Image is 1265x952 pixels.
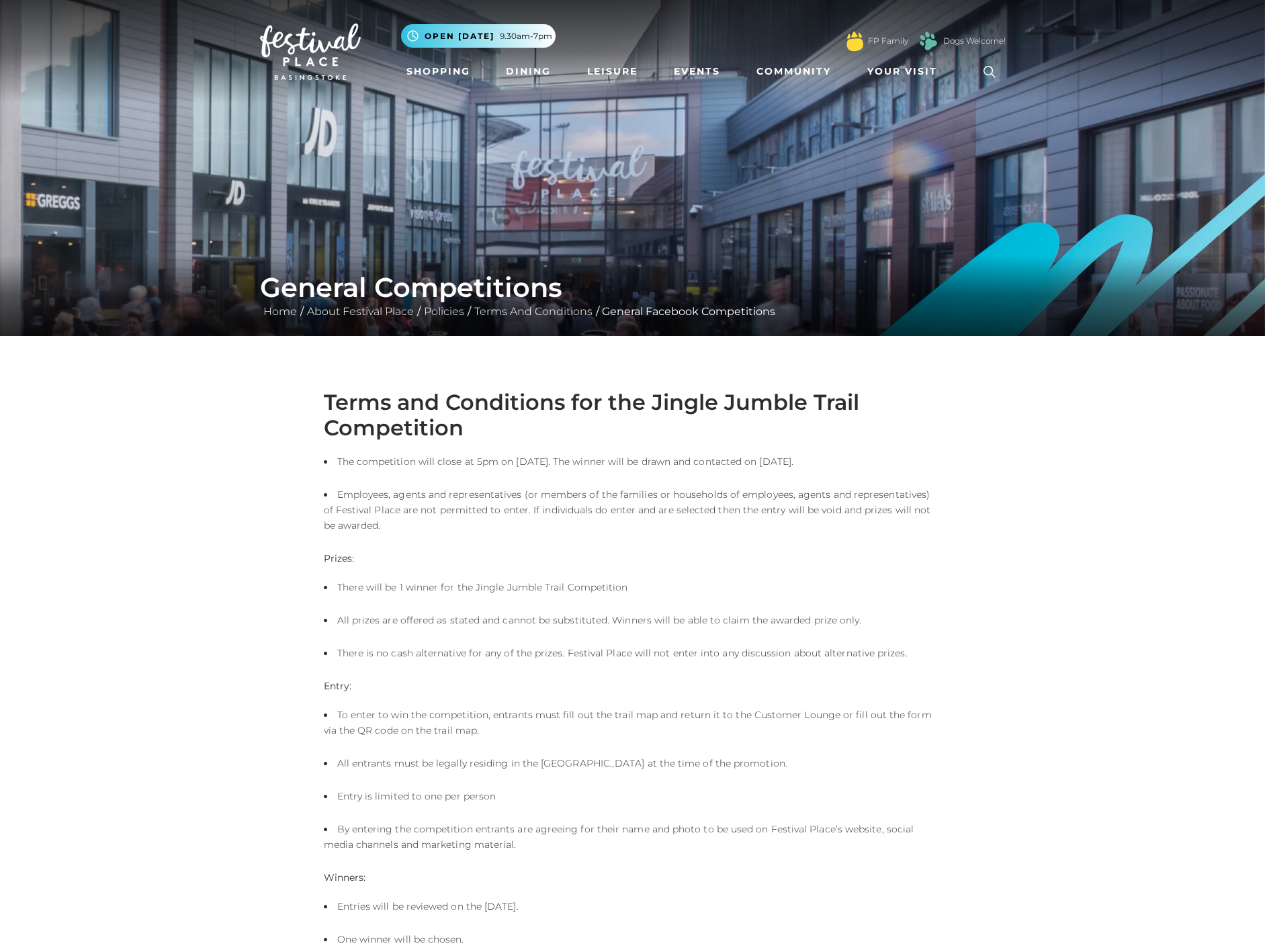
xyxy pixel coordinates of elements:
[324,871,366,883] strong: Winners:
[260,24,361,80] img: Festival Place Logo
[751,59,836,84] a: Community
[324,390,942,441] h2: Terms and Conditions for the Jingle Jumble Trail Competition
[324,613,942,628] li: All prizes are offered as stated and cannot be substituted. Winners will be able to claim the awa...
[324,789,942,804] li: Entry is limited to one per person
[582,59,643,84] a: Leisure
[401,59,476,84] a: Shopping
[868,35,908,47] a: FP Family
[304,305,417,318] a: About Festival Place
[324,487,942,533] li: Employees, agents and representatives (or members of the families or households of employees, age...
[324,707,942,738] li: To enter to win the competition, entrants must fill out the trail map and return it to the Custom...
[471,305,596,318] a: Terms And Conditions
[324,646,942,661] li: There is no cash alternative for any of the prizes. Festival Place will not enter into any discus...
[260,271,1006,304] h1: General Competitions
[260,305,300,318] a: Home
[867,64,937,79] span: Your Visit
[862,59,949,84] a: Your Visit
[425,30,494,42] span: Open [DATE]
[324,680,351,692] strong: Entry:
[324,580,942,595] li: There will be 1 winner for the Jingle Jumble Trail Competition
[401,24,556,48] button: Open [DATE] 9.30am-7pm
[500,59,556,84] a: Dining
[668,59,726,84] a: Events
[324,756,942,771] li: All entrants must be legally residing in the [GEOGRAPHIC_DATA] at the time of the promotion.
[324,899,942,914] li: Entries will be reviewed on the [DATE].
[250,271,1016,320] div: / / / / General Facebook Competitions
[500,30,552,42] span: 9.30am-7pm
[324,932,942,947] li: One winner will be chosen.
[324,454,942,470] li: The competition will close at 5pm on [DATE]. The winner will be drawn and contacted on [DATE].
[324,552,352,564] strong: Prizes
[324,551,942,566] p: :
[324,822,942,853] li: By entering the competition entrants are agreeing for their name and photo to be used on Festival...
[421,305,468,318] a: Policies
[943,35,1006,47] a: Dogs Welcome!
